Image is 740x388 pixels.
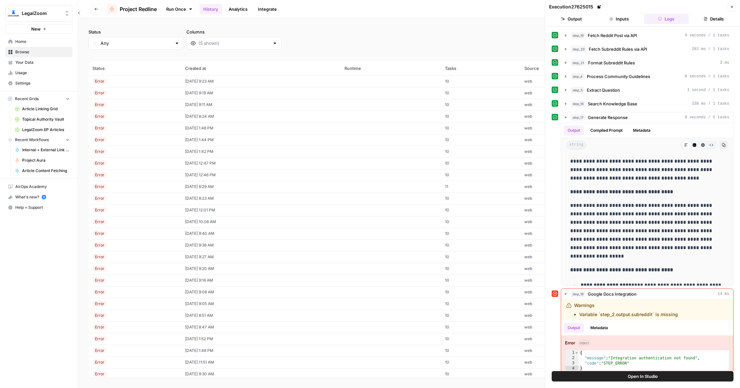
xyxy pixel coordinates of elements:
[181,157,341,169] td: [DATE] 12:47 PM
[520,169,613,181] td: web
[92,336,107,342] div: Error
[552,371,733,381] button: Open In Studio
[92,289,107,295] div: Error
[92,78,107,84] div: Error
[7,7,19,19] img: LegalZoom Logo
[561,85,733,95] button: 1 second / 1 tasks
[441,146,520,157] td: 10
[92,125,107,131] div: Error
[92,254,107,260] div: Error
[441,251,520,263] td: 10
[341,61,441,75] th: Runtime
[12,155,73,166] a: Project Aura
[15,205,70,210] span: Help + Support
[571,73,584,80] span: step_4
[561,112,733,123] button: 8 seconds / 5 tasks
[587,87,620,93] span: Extract Question
[441,99,520,111] td: 10
[579,311,678,318] li: Variable `step_2.output.subreddit` is missing
[181,274,341,286] td: [DATE] 9:16 AM
[571,60,585,66] span: step_21
[520,310,613,321] td: web
[561,71,733,82] button: 8 seconds / 1 tasks
[12,145,73,155] a: Internal + External Link Addition
[520,356,613,368] td: web
[162,4,197,15] a: Run Once
[5,181,73,192] a: AirOps Academy
[88,29,184,35] label: Status
[12,166,73,176] a: Article Content Fetching
[186,29,282,35] label: Columns
[92,242,107,248] div: Error
[181,87,341,99] td: [DATE] 9:19 AM
[586,323,612,333] button: Metadata
[520,298,613,310] td: web
[441,122,520,134] td: 10
[181,204,341,216] td: [DATE] 12:01 PM
[520,111,613,122] td: web
[520,122,613,134] td: web
[181,321,341,333] td: [DATE] 8:47 AM
[561,58,733,68] button: 3 ms
[441,263,520,274] td: 10
[520,274,613,286] td: web
[42,195,46,199] a: 5
[520,333,613,345] td: web
[578,340,590,346] span: object
[22,168,70,174] span: Article Content Fetching
[520,251,613,263] td: web
[92,90,107,96] div: Error
[520,216,613,228] td: web
[589,46,647,52] span: Fetch Subreddit Rules via API
[441,274,520,286] td: 10
[181,239,341,251] td: [DATE] 9:36 AM
[22,147,70,153] span: Internal + External Link Addition
[15,49,70,55] span: Browse
[120,5,157,13] span: Project Redline
[15,39,70,45] span: Home
[685,74,729,79] span: 8 seconds / 1 tasks
[254,4,281,14] a: Integrate
[441,333,520,345] td: 10
[92,114,107,119] div: Error
[441,157,520,169] td: 10
[5,24,73,34] button: New
[181,146,341,157] td: [DATE] 1:42 PM
[587,73,650,80] span: Process Community Guidelines
[441,193,520,204] td: 10
[561,300,733,375] div: 14 ms
[181,298,341,310] td: [DATE] 9:05 AM
[101,40,172,47] input: Any
[92,359,107,365] div: Error
[561,30,733,41] button: 4 seconds / 1 tasks
[181,356,341,368] td: [DATE] 11:51 AM
[520,87,613,99] td: web
[565,355,579,361] div: 2
[92,266,107,272] div: Error
[5,202,73,213] button: Help + Support
[5,78,73,88] a: Settings
[564,323,584,333] button: Output
[15,184,70,190] span: AirOps Academy
[441,204,520,216] td: 10
[22,127,70,133] span: LegalZoom EP Articles
[5,135,73,145] button: Recent Workflows
[92,207,107,213] div: Error
[181,61,341,75] th: Created at
[441,87,520,99] td: 10
[520,368,613,380] td: web
[92,277,107,283] div: Error
[12,125,73,135] a: LegalZoom EP Articles
[5,57,73,68] a: Your Data
[520,75,613,87] td: web
[198,40,270,47] input: (5 shown)
[571,100,585,107] span: step_16
[692,101,729,107] span: 338 ms / 1 tasks
[441,111,520,122] td: 10
[5,5,73,21] button: Workspace: LegalZoom
[88,49,730,61] span: (98 records)
[549,14,594,24] button: Output
[225,4,251,14] a: Analytics
[520,345,613,356] td: web
[441,239,520,251] td: 10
